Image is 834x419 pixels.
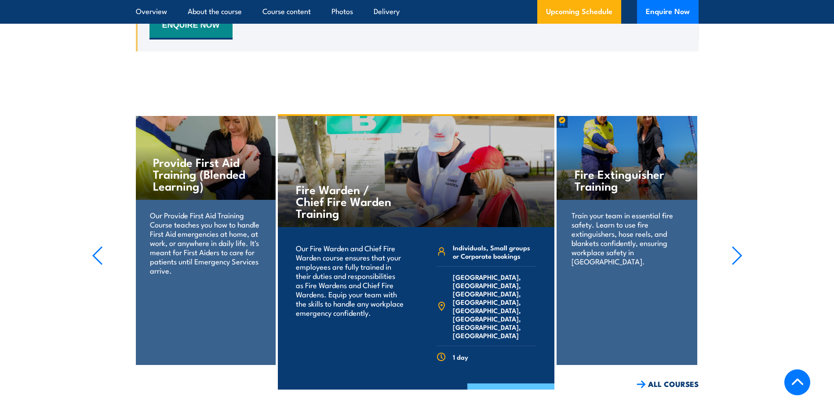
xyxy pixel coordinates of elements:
[150,210,260,275] p: Our Provide First Aid Training Course teaches you how to handle First Aid emergencies at home, at...
[153,156,257,191] h4: Provide First Aid Training (Blended Learning)
[467,383,554,406] a: COURSE DETAILS
[453,273,536,340] span: [GEOGRAPHIC_DATA], [GEOGRAPHIC_DATA], [GEOGRAPHIC_DATA], [GEOGRAPHIC_DATA], [GEOGRAPHIC_DATA], [G...
[575,168,679,191] h4: Fire Extinguisher Training
[149,13,233,40] button: ENQUIRE NOW
[453,243,536,260] span: Individuals, Small groups or Corporate bookings
[296,243,404,317] p: Our Fire Warden and Chief Fire Warden course ensures that your employees are fully trained in the...
[637,379,699,389] a: ALL COURSES
[296,183,399,219] h4: Fire Warden / Chief Fire Warden Training
[572,210,682,266] p: Train your team in essential fire safety. Learn to use fire extinguishers, hose reels, and blanke...
[453,353,468,361] span: 1 day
